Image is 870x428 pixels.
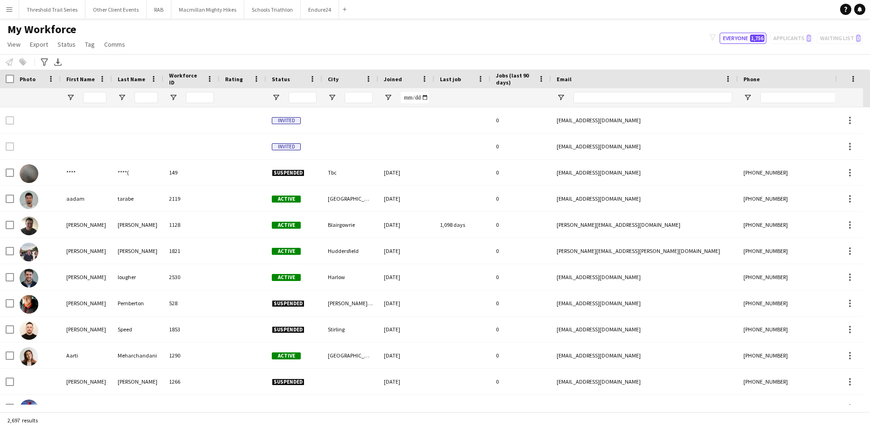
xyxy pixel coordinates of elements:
[322,395,378,421] div: [PERSON_NAME]-on-the-Solent
[81,38,99,50] a: Tag
[186,92,214,103] input: Workforce ID Filter Input
[328,93,336,102] button: Open Filter Menu
[66,76,95,83] span: First Name
[490,107,551,133] div: 0
[490,264,551,290] div: 0
[20,76,35,83] span: Photo
[112,369,163,394] div: [PERSON_NAME]
[551,186,738,211] div: [EMAIL_ADDRESS][DOMAIN_NAME]
[322,264,378,290] div: Harlow
[163,395,219,421] div: 210
[322,316,378,342] div: Stirling
[490,160,551,185] div: 0
[738,369,857,394] div: [PHONE_NUMBER]
[272,169,304,176] span: Suspended
[112,343,163,368] div: Meharchandani
[378,160,434,185] div: [DATE]
[738,238,857,264] div: [PHONE_NUMBER]
[104,40,125,49] span: Comms
[163,316,219,342] div: 1853
[490,343,551,368] div: 0
[557,93,565,102] button: Open Filter Menu
[378,264,434,290] div: [DATE]
[378,369,434,394] div: [DATE]
[551,160,738,185] div: [EMAIL_ADDRESS][DOMAIN_NAME]
[490,395,551,421] div: 0
[322,186,378,211] div: [GEOGRAPHIC_DATA]
[738,290,857,316] div: [PHONE_NUMBER]
[272,379,304,386] span: Suspended
[20,295,38,314] img: Aaron Pemberton
[61,395,112,421] div: Abbi
[112,264,163,290] div: lougher
[272,274,301,281] span: Active
[19,0,85,19] button: Threshold Trail Series
[20,243,38,261] img: Aaron Fowler
[61,264,112,290] div: [PERSON_NAME]
[20,400,38,418] img: Abbi Naylor
[20,347,38,366] img: Aarti Meharchandani
[272,248,301,255] span: Active
[171,0,244,19] button: Macmillan Mighty Hikes
[163,369,219,394] div: 1266
[378,395,434,421] div: [DATE]
[384,76,402,83] span: Joined
[4,38,24,50] a: View
[551,107,738,133] div: [EMAIL_ADDRESS][DOMAIN_NAME]
[378,316,434,342] div: [DATE]
[61,186,112,211] div: aadam
[322,343,378,368] div: [GEOGRAPHIC_DATA]
[26,38,52,50] a: Export
[163,160,219,185] div: 149
[322,160,378,185] div: Tbc
[551,133,738,159] div: [EMAIL_ADDRESS][DOMAIN_NAME]
[7,22,76,36] span: My Workforce
[272,352,301,359] span: Active
[345,92,373,103] input: City Filter Input
[378,343,434,368] div: [DATE]
[272,300,304,307] span: Suspended
[557,76,572,83] span: Email
[163,343,219,368] div: 1290
[118,93,126,102] button: Open Filter Menu
[272,196,301,203] span: Active
[169,72,203,86] span: Workforce ID
[163,212,219,238] div: 1128
[760,92,852,103] input: Phone Filter Input
[738,316,857,342] div: [PHONE_NUMBER]
[440,76,461,83] span: Last job
[272,76,290,83] span: Status
[225,76,243,83] span: Rating
[163,238,219,264] div: 1821
[551,238,738,264] div: [PERSON_NAME][EMAIL_ADDRESS][PERSON_NAME][DOMAIN_NAME]
[490,186,551,211] div: 0
[738,343,857,368] div: [PHONE_NUMBER]
[272,326,304,333] span: Suspended
[738,160,857,185] div: [PHONE_NUMBER]
[20,190,38,209] img: aadam tarabe
[322,238,378,264] div: Huddersfield
[112,316,163,342] div: Speed
[289,92,317,103] input: Status Filter Input
[490,316,551,342] div: 0
[61,238,112,264] div: [PERSON_NAME]
[244,0,301,19] button: Schools Triathlon
[61,212,112,238] div: [PERSON_NAME]
[272,117,301,124] span: Invited
[112,238,163,264] div: [PERSON_NAME]
[490,238,551,264] div: 0
[112,186,163,211] div: tarabe
[61,290,112,316] div: [PERSON_NAME]
[61,316,112,342] div: [PERSON_NAME]
[301,0,339,19] button: Endure24
[378,290,434,316] div: [DATE]
[750,35,764,42] span: 1,756
[272,143,301,150] span: Invited
[743,76,760,83] span: Phone
[118,76,145,83] span: Last Name
[322,290,378,316] div: [PERSON_NAME][GEOGRAPHIC_DATA]
[85,0,147,19] button: Other Client Events
[490,290,551,316] div: 0
[52,56,64,68] app-action-btn: Export XLSX
[490,133,551,159] div: 0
